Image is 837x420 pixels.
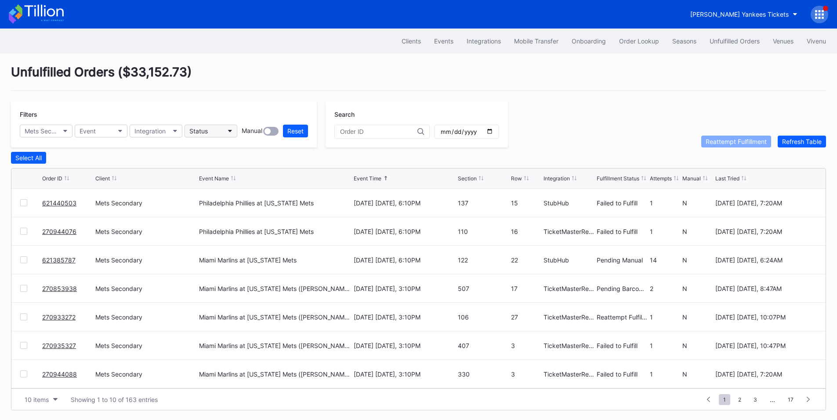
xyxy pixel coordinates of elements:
[715,256,817,264] div: [DATE] [DATE], 6:24AM
[20,125,72,137] button: Mets Secondary
[544,285,594,292] div: TicketMasterResale
[544,342,594,349] div: TicketMasterResale
[340,128,417,135] input: Order ID
[672,37,696,45] div: Seasons
[650,285,680,292] div: 2
[544,175,570,182] div: Integration
[189,127,208,135] div: Status
[682,228,713,235] div: N
[650,370,680,378] div: 1
[75,125,127,137] button: Event
[682,256,713,264] div: N
[715,342,817,349] div: [DATE] [DATE], 10:47PM
[460,33,507,49] button: Integrations
[612,33,666,49] button: Order Lookup
[95,199,197,207] div: Mets Secondary
[544,199,594,207] div: StubHub
[354,313,455,321] div: [DATE] [DATE], 3:10PM
[514,37,558,45] div: Mobile Transfer
[25,127,59,135] div: Mets Secondary
[458,370,509,378] div: 330
[684,6,804,22] button: [PERSON_NAME] Yankees Tickets
[690,11,789,18] div: [PERSON_NAME] Yankees Tickets
[354,175,381,182] div: Event Time
[42,175,62,182] div: Order ID
[511,370,541,378] div: 3
[807,37,826,45] div: Vivenu
[199,285,351,292] div: Miami Marlins at [US_STATE] Mets ([PERSON_NAME] Giveaway)
[42,285,77,292] a: 270853938
[511,313,541,321] div: 27
[650,199,680,207] div: 1
[715,199,817,207] div: [DATE] [DATE], 7:20AM
[715,370,817,378] div: [DATE] [DATE], 7:20AM
[511,199,541,207] div: 15
[715,285,817,292] div: [DATE] [DATE], 8:47AM
[682,199,713,207] div: N
[458,175,477,182] div: Section
[597,256,648,264] div: Pending Manual
[95,313,197,321] div: Mets Secondary
[650,228,680,235] div: 1
[682,370,713,378] div: N
[458,342,509,349] div: 407
[715,313,817,321] div: [DATE] [DATE], 10:07PM
[682,285,713,292] div: N
[458,285,509,292] div: 507
[95,285,197,292] div: Mets Secondary
[511,285,541,292] div: 17
[597,370,648,378] div: Failed to Fulfill
[706,138,767,145] div: Reattempt Fulfillment
[597,228,648,235] div: Failed to Fulfill
[572,37,606,45] div: Onboarding
[42,199,76,207] a: 621440503
[511,342,541,349] div: 3
[95,342,197,349] div: Mets Secondary
[95,228,197,235] div: Mets Secondary
[719,394,730,405] span: 1
[703,33,766,49] button: Unfulfilled Orders
[507,33,565,49] button: Mobile Transfer
[199,175,229,182] div: Event Name
[95,256,197,264] div: Mets Secondary
[199,256,297,264] div: Miami Marlins at [US_STATE] Mets
[511,228,541,235] div: 16
[354,285,455,292] div: [DATE] [DATE], 3:10PM
[682,342,713,349] div: N
[458,228,509,235] div: 110
[650,313,680,321] div: 1
[511,175,522,182] div: Row
[749,394,761,405] span: 3
[783,394,798,405] span: 17
[354,370,455,378] div: [DATE] [DATE], 3:10PM
[782,138,822,145] div: Refresh Table
[130,125,182,137] button: Integration
[766,33,800,49] button: Venues
[511,256,541,264] div: 22
[199,342,351,349] div: Miami Marlins at [US_STATE] Mets ([PERSON_NAME] Giveaway)
[354,228,455,235] div: [DATE] [DATE], 6:10PM
[71,396,158,403] div: Showing 1 to 10 of 163 entries
[42,342,76,349] a: 270935327
[428,33,460,49] button: Events
[283,125,308,137] button: Reset
[11,65,826,91] div: Unfulfilled Orders ( $33,152.73 )
[682,313,713,321] div: N
[597,175,639,182] div: Fulfillment Status
[710,37,760,45] div: Unfulfilled Orders
[597,313,648,321] div: Reattempt Fulfillment
[199,228,314,235] div: Philadelphia Phillies at [US_STATE] Mets
[95,175,110,182] div: Client
[458,313,509,321] div: 106
[763,396,782,403] div: ...
[354,342,455,349] div: [DATE] [DATE], 3:10PM
[544,228,594,235] div: TicketMasterResale
[20,111,308,118] div: Filters
[42,256,76,264] a: 621385787
[800,33,833,49] a: Vivenu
